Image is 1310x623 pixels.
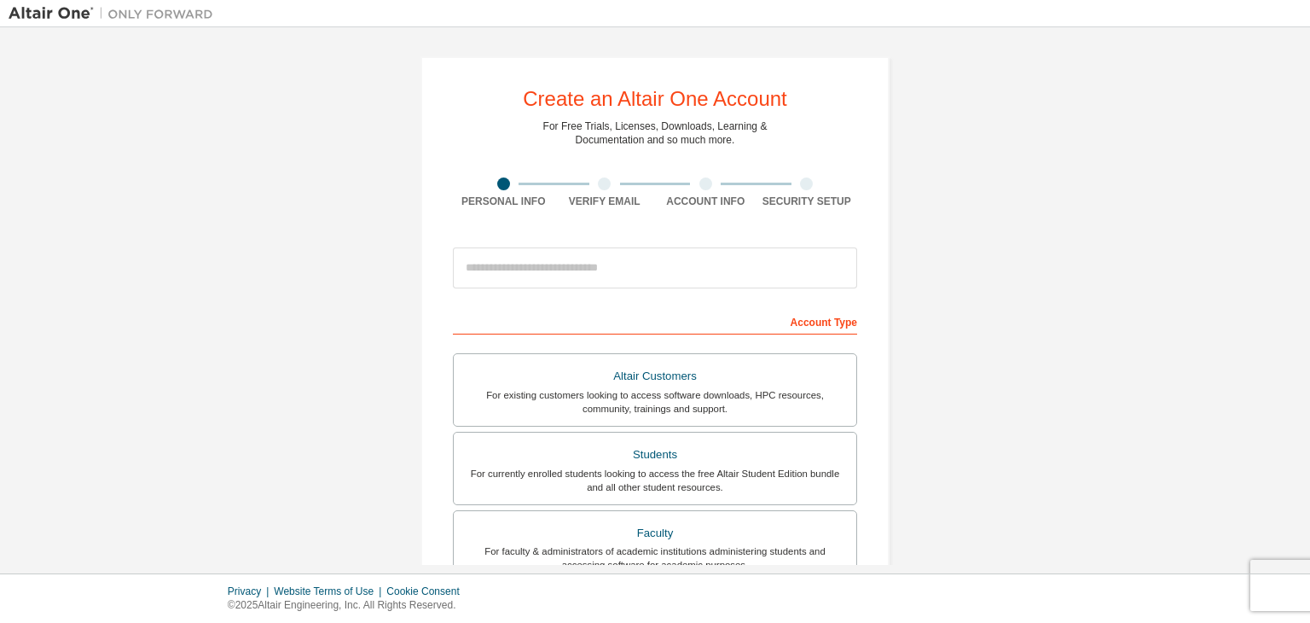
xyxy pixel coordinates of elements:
[464,521,846,545] div: Faculty
[464,443,846,467] div: Students
[453,195,554,208] div: Personal Info
[228,598,470,613] p: © 2025 Altair Engineering, Inc. All Rights Reserved.
[386,585,469,598] div: Cookie Consent
[523,89,787,109] div: Create an Altair One Account
[274,585,386,598] div: Website Terms of Use
[554,195,656,208] div: Verify Email
[9,5,222,22] img: Altair One
[453,307,857,335] div: Account Type
[543,119,768,147] div: For Free Trials, Licenses, Downloads, Learning & Documentation and so much more.
[756,195,858,208] div: Security Setup
[655,195,756,208] div: Account Info
[464,364,846,388] div: Altair Customers
[464,467,846,494] div: For currently enrolled students looking to access the free Altair Student Edition bundle and all ...
[228,585,274,598] div: Privacy
[464,388,846,416] div: For existing customers looking to access software downloads, HPC resources, community, trainings ...
[464,544,846,572] div: For faculty & administrators of academic institutions administering students and accessing softwa...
